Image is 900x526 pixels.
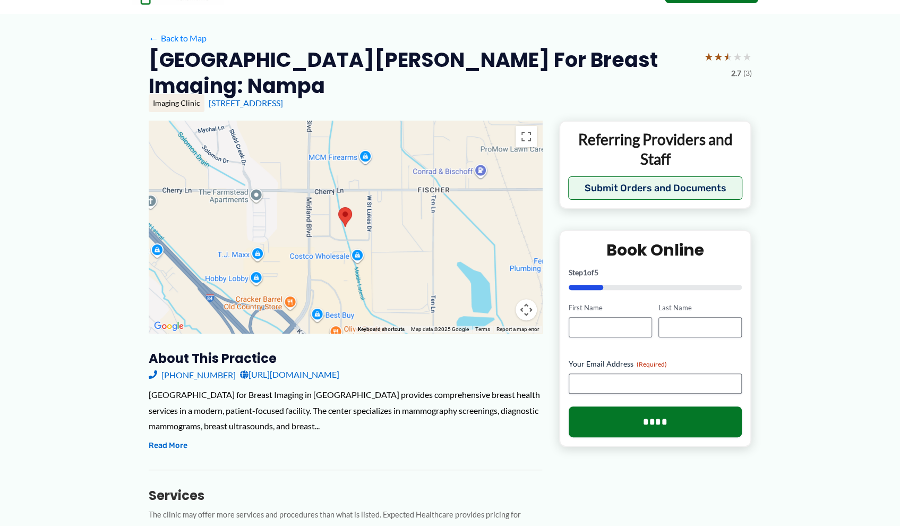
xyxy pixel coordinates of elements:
[742,47,752,66] span: ★
[583,268,587,277] span: 1
[569,269,742,276] p: Step of
[149,94,204,112] div: Imaging Clinic
[149,47,696,99] h2: [GEOGRAPHIC_DATA][PERSON_NAME] for Breast Imaging: Nampa
[149,439,187,452] button: Read More
[731,66,741,80] span: 2.7
[594,268,598,277] span: 5
[569,240,742,260] h2: Book Online
[568,176,743,200] button: Submit Orders and Documents
[743,66,752,80] span: (3)
[358,326,405,333] button: Keyboard shortcuts
[569,303,652,313] label: First Name
[658,303,742,313] label: Last Name
[569,359,742,369] label: Your Email Address
[516,299,537,320] button: Map camera controls
[149,33,159,43] span: ←
[149,30,207,46] a: ←Back to Map
[151,319,186,333] img: Google
[240,367,339,383] a: [URL][DOMAIN_NAME]
[149,387,542,434] div: [GEOGRAPHIC_DATA] for Breast Imaging in [GEOGRAPHIC_DATA] provides comprehensive breast health se...
[704,47,714,66] span: ★
[516,126,537,147] button: Toggle fullscreen view
[568,130,743,168] p: Referring Providers and Staff
[411,326,469,332] span: Map data ©2025 Google
[723,47,733,66] span: ★
[209,98,283,108] a: [STREET_ADDRESS]
[149,350,542,367] h3: About this practice
[149,367,236,383] a: [PHONE_NUMBER]
[475,326,490,332] a: Terms (opens in new tab)
[149,487,542,504] h3: Services
[496,326,539,332] a: Report a map error
[714,47,723,66] span: ★
[151,319,186,333] a: Open this area in Google Maps (opens a new window)
[733,47,742,66] span: ★
[637,360,667,368] span: (Required)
